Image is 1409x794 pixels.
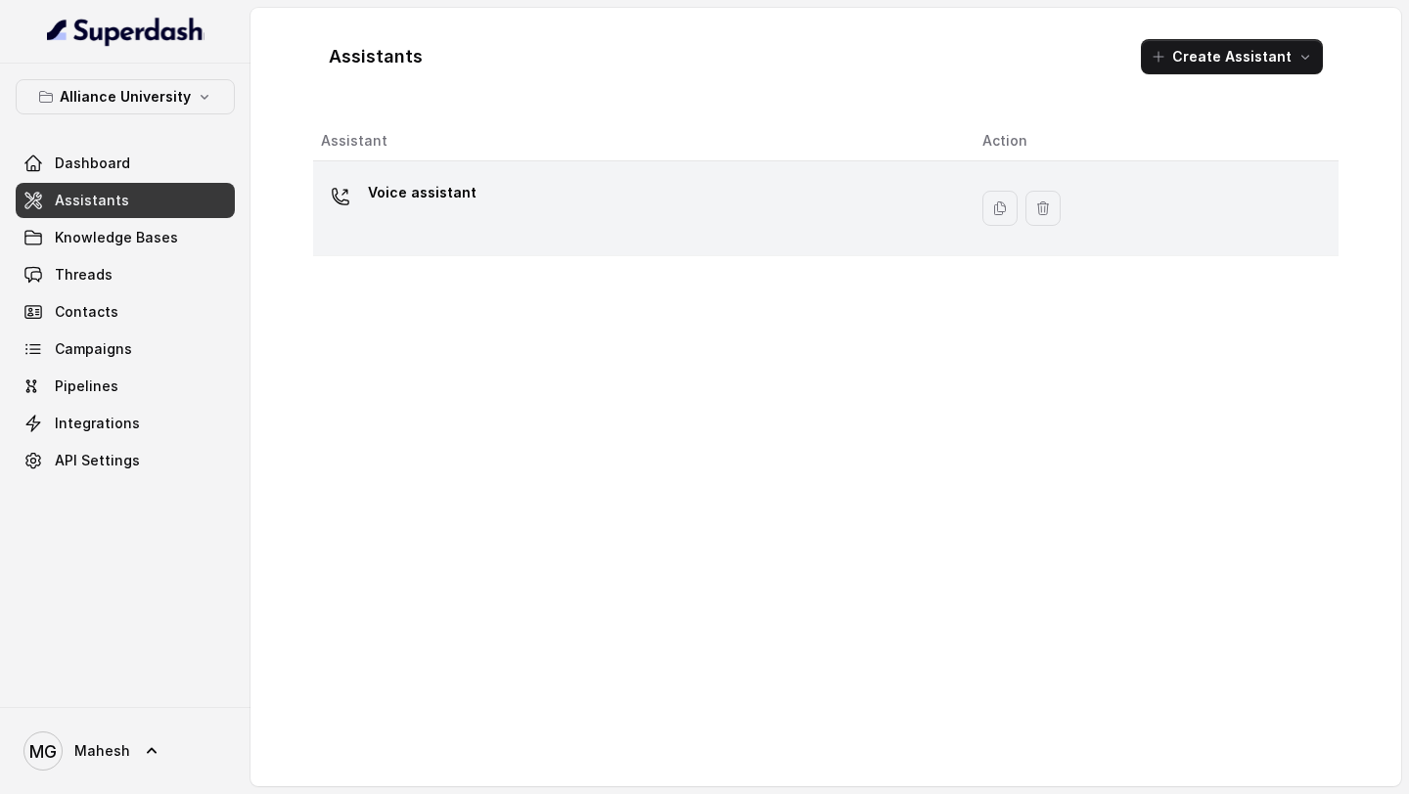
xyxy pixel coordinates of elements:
[55,154,130,173] span: Dashboard
[16,331,235,367] a: Campaigns
[16,406,235,441] a: Integrations
[16,183,235,218] a: Assistants
[47,16,205,47] img: light.svg
[16,294,235,330] a: Contacts
[29,741,57,762] text: MG
[313,121,967,161] th: Assistant
[16,443,235,478] a: API Settings
[55,191,129,210] span: Assistants
[16,146,235,181] a: Dashboard
[55,414,140,433] span: Integrations
[16,724,235,778] a: Mahesh
[329,41,423,72] h1: Assistants
[74,741,130,761] span: Mahesh
[16,257,235,292] a: Threads
[16,369,235,404] a: Pipelines
[55,339,132,359] span: Campaigns
[55,265,113,285] span: Threads
[55,228,178,247] span: Knowledge Bases
[55,376,118,396] span: Pipelines
[60,85,191,109] p: Alliance University
[16,79,235,114] button: Alliance University
[1141,39,1323,74] button: Create Assistant
[368,177,477,208] p: Voice assistant
[55,302,118,322] span: Contacts
[967,121,1339,161] th: Action
[16,220,235,255] a: Knowledge Bases
[55,451,140,470] span: API Settings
